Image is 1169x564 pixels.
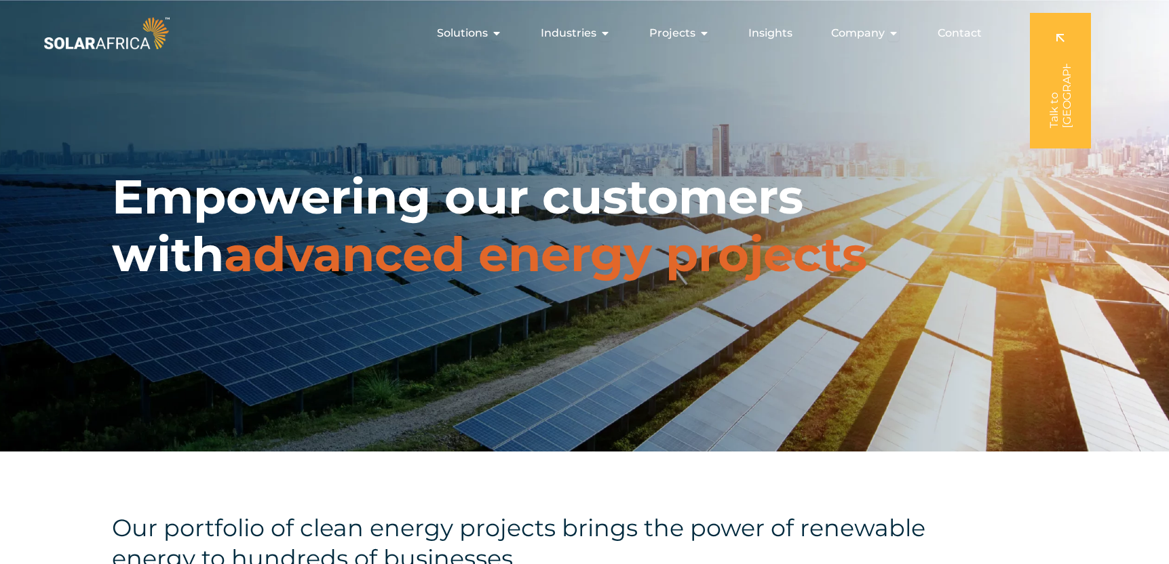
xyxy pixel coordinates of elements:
[649,25,695,41] span: Projects
[172,20,993,47] nav: Menu
[112,168,1057,283] h1: Empowering our customers with
[224,225,867,283] span: advanced energy projects
[541,25,596,41] span: Industries
[172,20,993,47] div: Menu Toggle
[748,25,792,41] a: Insights
[437,25,488,41] span: Solutions
[938,25,982,41] a: Contact
[831,25,885,41] span: Company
